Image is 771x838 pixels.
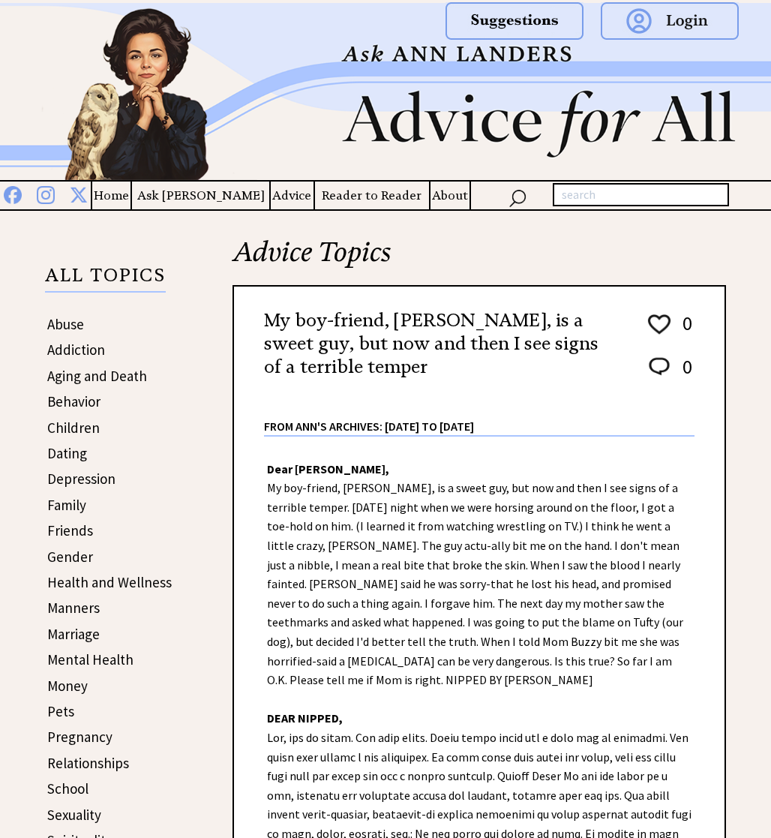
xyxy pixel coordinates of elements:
a: Abuse [47,315,84,333]
a: Money [47,677,88,695]
a: Dating [47,444,87,462]
img: instagram%20blue.png [37,183,55,204]
h2: My boy-friend, [PERSON_NAME], is a sweet guy, but now and then I see signs of a terrible temper [264,309,619,380]
a: Advice [271,186,313,205]
a: Home [92,186,130,205]
img: heart_outline%201.png [646,311,673,338]
a: Marriage [47,625,100,643]
input: search [553,183,729,207]
img: suggestions.png [445,2,583,40]
td: 0 [675,354,693,394]
a: Health and Wellness [47,573,172,591]
a: Pets [47,702,74,720]
td: 0 [675,311,693,353]
a: Manners [47,599,100,617]
a: Pregnancy [47,728,112,746]
a: Family [47,496,86,514]
p: ALL TOPICS [45,267,166,293]
a: Addiction [47,341,105,359]
a: Depression [47,470,115,488]
h2: Advice Topics [232,234,726,285]
a: Ask [PERSON_NAME] [132,186,269,205]
strong: DEAR NIPPED, [267,710,343,725]
a: About [430,186,469,205]
img: message_round%202.png [646,355,673,379]
img: facebook%20blue.png [4,183,22,204]
a: Sexuality [47,806,101,824]
a: Reader to Reader [315,186,429,205]
img: x%20blue.png [70,183,88,203]
a: Relationships [47,754,129,772]
div: From Ann's Archives: [DATE] to [DATE] [264,395,694,435]
a: Gender [47,548,93,566]
img: search_nav.png [508,186,526,208]
a: Aging and Death [47,367,147,385]
a: Friends [47,521,93,539]
a: School [47,779,88,797]
strong: Dear [PERSON_NAME], [267,461,389,476]
img: login.png [601,2,739,40]
a: Mental Health [47,650,133,668]
a: Behavior [47,392,100,410]
a: Children [47,419,100,437]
